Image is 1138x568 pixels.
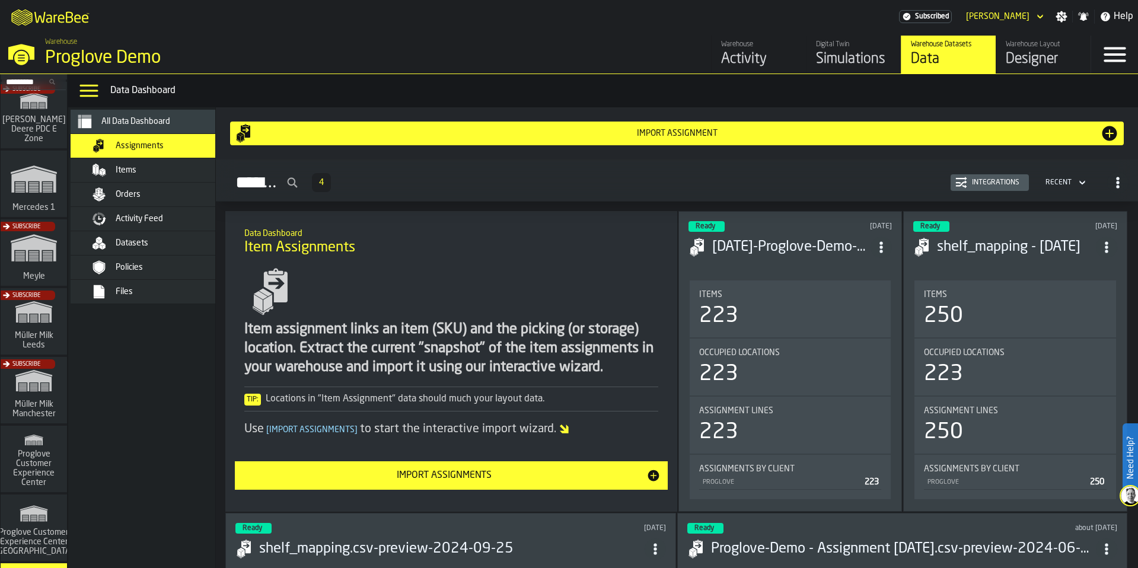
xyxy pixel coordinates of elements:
div: Title [924,348,1107,358]
h2: button-Assignments [216,159,1138,202]
span: Subscribe [12,361,40,368]
div: 223 [699,420,738,444]
div: ItemListCard- [225,211,677,512]
div: Designer [1006,50,1081,69]
div: 223 [924,362,963,386]
a: link-to-/wh/i/ad8a128b-0962-41b6-b9c5-f48cc7973f93/simulations [1,426,67,494]
div: StatList-item-PROGLOVE [699,474,882,490]
li: menu Activity Feed [71,207,237,231]
div: PROGLOVE [926,478,1085,486]
div: Title [699,348,882,358]
div: stat-Items [914,280,1116,337]
span: 4 [319,178,324,187]
div: Title [699,290,882,299]
div: Use to start the interactive import wizard. [244,421,658,438]
span: Import Assignments [264,426,360,434]
h2: Sub Title [244,226,658,238]
span: Tip: [244,394,261,406]
span: Occupied Locations [924,348,1005,358]
span: Ready [920,223,940,230]
div: Title [699,464,882,474]
div: Digital Twin [816,40,891,49]
div: 223 [699,362,738,386]
a: link-to-/wh/i/e36b03eb-bea5-40ab-83a2-6422b9ded721/data [901,36,996,74]
div: Integrations [967,178,1024,187]
div: status-3 2 [688,221,725,232]
li: menu Orders [71,183,237,207]
label: button-toggle-Menu [1091,36,1138,74]
label: button-toggle-Data Menu [72,79,106,103]
span: Subscribed [915,12,949,21]
li: menu Policies [71,256,237,280]
span: Orders [116,190,141,199]
span: Proglove Customer Experience Center [5,449,62,487]
li: menu Assignments [71,134,237,158]
div: Data Dashboard [110,84,1133,98]
div: stat-Items [690,280,891,337]
span: Policies [116,263,143,272]
div: Warehouse Datasets [911,40,986,49]
a: link-to-/wh/i/e36b03eb-bea5-40ab-83a2-6422b9ded721/simulations [806,36,901,74]
a: link-to-/wh/i/e36b03eb-bea5-40ab-83a2-6422b9ded721/settings/billing [899,10,952,23]
div: DropdownMenuValue-Pavle Vasic [961,9,1046,24]
li: menu Files [71,280,237,304]
div: ItemListCard-DashboardItemContainer [678,211,903,512]
span: Assignments [116,141,164,151]
div: Simulations [816,50,891,69]
div: Title [699,406,882,416]
span: Items [699,290,722,299]
div: Updated: 6/25/2024, 10:07:02 AM Created: 6/25/2024, 10:06:58 AM [922,524,1117,532]
span: Datasets [116,238,148,248]
label: button-toggle-Notifications [1073,11,1094,23]
span: Mercedes 1 [10,203,58,212]
span: Subscribe [12,292,40,299]
span: [ [266,426,269,434]
a: link-to-/wh/i/e36b03eb-bea5-40ab-83a2-6422b9ded721/designer [996,36,1091,74]
div: Proglove-Demo - Assignment 2024-06-24.csv-preview-2024-06-25 [711,540,1096,559]
a: link-to-/wh/i/9ddcc54a-0a13-4fa4-8169-7a9b979f5f30/simulations [1,288,67,357]
div: stat-Occupied Locations [914,339,1116,395]
div: Title [924,290,1107,299]
div: 223 [699,304,738,328]
div: Menu Subscription [899,10,952,23]
div: stat-Assignments by Client [914,455,1116,499]
div: shelf_mapping - 2024-09-26 [937,238,1096,257]
section: card-AssignmentDashboardCard [913,278,1117,502]
div: stat-Assignment lines [690,397,891,454]
div: stat-Assignment lines [914,397,1116,454]
div: DropdownMenuValue-4 [1041,175,1088,190]
div: ItemListCard-DashboardItemContainer [903,211,1127,512]
label: button-toggle-Help [1095,9,1138,24]
button: button-Integrations [951,174,1029,191]
h3: [DATE]-Proglove-Demo-shelf_mapping.csv-preview-2024-10-15 [712,238,871,257]
section: card-AssignmentDashboardCard [688,278,892,502]
span: Assignments by Client [699,464,795,474]
div: status-3 2 [913,221,949,232]
span: Items [924,290,947,299]
div: Updated: 9/25/2024, 3:19:01 PM Created: 9/25/2024, 3:18:57 PM [470,524,665,532]
div: Proglove Demo [45,47,365,69]
span: ] [355,426,358,434]
div: Updated: 10/15/2024, 2:33:10 PM Created: 10/15/2024, 2:33:06 PM [809,222,892,231]
div: Title [924,406,1107,416]
div: Warehouse [721,40,796,49]
span: Ready [694,525,714,532]
label: Need Help? [1124,425,1137,491]
span: Subscribe [12,224,40,230]
a: link-to-/wh/i/a24a3e22-db74-4543-ba93-f633e23cdb4e/simulations [1,151,67,219]
h3: shelf_mapping.csv-preview-2024-09-25 [259,540,644,559]
span: 250 [1090,478,1104,486]
h3: shelf_mapping - [DATE] [937,238,1096,257]
span: Activity Feed [116,214,163,224]
span: Occupied Locations [699,348,780,358]
span: 223 [865,478,879,486]
span: Files [116,287,133,296]
div: title-Item Assignments [235,221,667,263]
div: Import assignment [254,129,1100,138]
div: Data [911,50,986,69]
div: Title [924,464,1107,474]
div: 250 [924,304,963,328]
